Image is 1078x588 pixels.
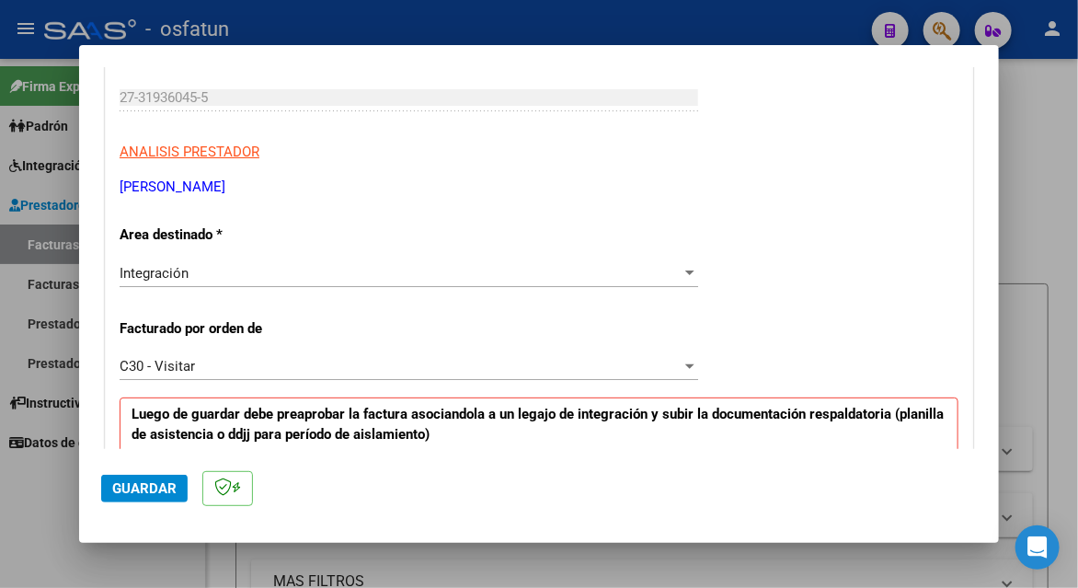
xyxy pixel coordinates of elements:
[120,318,372,340] p: Facturado por orden de
[101,475,188,502] button: Guardar
[120,225,372,246] p: Area destinado *
[132,406,944,444] strong: Luego de guardar debe preaprobar la factura asociandola a un legajo de integración y subir la doc...
[1015,525,1060,570] div: Open Intercom Messenger
[120,358,195,375] span: C30 - Visitar
[112,480,177,497] span: Guardar
[120,265,189,282] span: Integración
[120,177,958,198] p: [PERSON_NAME]
[120,144,259,160] span: ANALISIS PRESTADOR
